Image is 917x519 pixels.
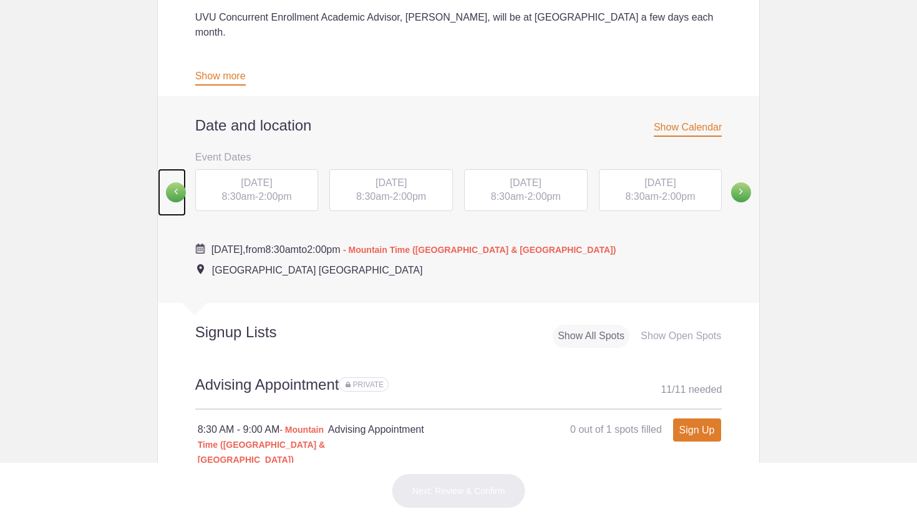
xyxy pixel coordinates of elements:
span: Show Calendar [654,122,722,137]
button: [DATE] 8:30am-2:00pm [195,169,319,212]
div: 8:30 AM - 9:00 AM [198,422,328,467]
a: Sign Up [673,418,721,442]
div: 11 11 needed [661,380,722,399]
span: [GEOGRAPHIC_DATA] [GEOGRAPHIC_DATA] [212,265,423,275]
span: 8:30am [625,191,658,202]
div: - [195,169,319,212]
span: 8:30am [356,191,389,202]
div: - [599,169,722,212]
span: - Mountain Time ([GEOGRAPHIC_DATA] & [GEOGRAPHIC_DATA]) [343,245,616,255]
span: [DATE] [241,177,272,188]
span: 8:30am [221,191,255,202]
span: 8:30am [491,191,524,202]
div: Show All Spots [553,325,629,348]
h3: Event Dates [195,147,722,166]
h2: Date and location [195,116,722,135]
span: [DATE] [376,177,407,188]
div: Show Open Spots [636,325,726,348]
button: [DATE] 8:30am-2:00pm [329,169,454,212]
span: [DATE] [644,177,676,188]
span: 2:00pm [393,191,426,202]
span: Sign ups for this sign up list are private. Your sign up will be visible only to you and the even... [346,380,384,389]
span: 0 out of 1 spots filled [570,424,662,435]
button: [DATE] 8:30am-2:00pm [598,169,723,212]
h2: Advising Appointment [195,374,722,410]
span: 8:30am [265,244,298,255]
div: - [464,169,588,212]
span: [DATE], [211,244,246,255]
button: [DATE] 8:30am-2:00pm [463,169,588,212]
div: - [329,169,453,212]
div: UVU Concurrent Enrollment Academic Advisor, [PERSON_NAME], will be at [GEOGRAPHIC_DATA] a few day... [195,10,722,100]
img: Cal purple [195,244,205,254]
span: 2:00pm [258,191,291,202]
span: / [672,384,674,395]
img: Lock [346,382,351,387]
span: - Mountain Time ([GEOGRAPHIC_DATA] & [GEOGRAPHIC_DATA]) [198,425,326,465]
img: Event location [197,264,204,274]
a: Show more [195,71,246,86]
span: 2:00pm [662,191,695,202]
span: PRIVATE [353,380,384,389]
span: 2:00pm [307,244,340,255]
span: [DATE] [510,177,541,188]
button: Next: Review & Confirm [392,473,526,508]
span: from to [211,244,616,255]
h2: Signup Lists [158,323,359,342]
span: 2:00pm [527,191,560,202]
h4: Advising Appointment [328,422,524,437]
